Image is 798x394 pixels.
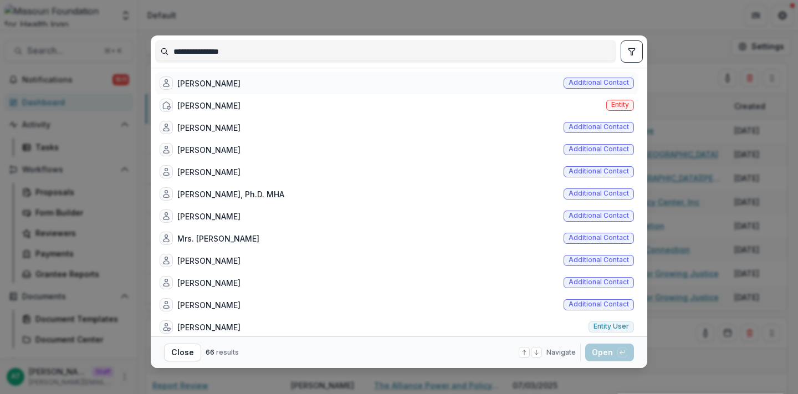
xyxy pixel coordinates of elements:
[177,277,241,289] div: [PERSON_NAME]
[569,234,629,242] span: Additional contact
[177,233,259,244] div: Mrs. [PERSON_NAME]
[164,344,201,361] button: Close
[569,145,629,153] span: Additional contact
[569,212,629,219] span: Additional contact
[177,321,241,333] div: [PERSON_NAME]
[611,101,629,109] span: Entity
[585,344,634,361] button: Open
[569,278,629,286] span: Additional contact
[177,144,241,156] div: [PERSON_NAME]
[546,347,576,357] span: Navigate
[569,300,629,308] span: Additional contact
[569,123,629,131] span: Additional contact
[177,122,241,134] div: [PERSON_NAME]
[569,256,629,264] span: Additional contact
[216,348,239,356] span: results
[177,78,241,89] div: [PERSON_NAME]
[569,79,629,86] span: Additional contact
[621,40,643,63] button: toggle filters
[177,299,241,311] div: [PERSON_NAME]
[594,323,629,330] span: Entity user
[177,255,241,267] div: [PERSON_NAME]
[569,167,629,175] span: Additional contact
[177,188,284,200] div: [PERSON_NAME], Ph.D. MHA
[569,190,629,197] span: Additional contact
[177,211,241,222] div: [PERSON_NAME]
[177,166,241,178] div: [PERSON_NAME]
[206,348,214,356] span: 66
[177,100,241,111] div: [PERSON_NAME]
